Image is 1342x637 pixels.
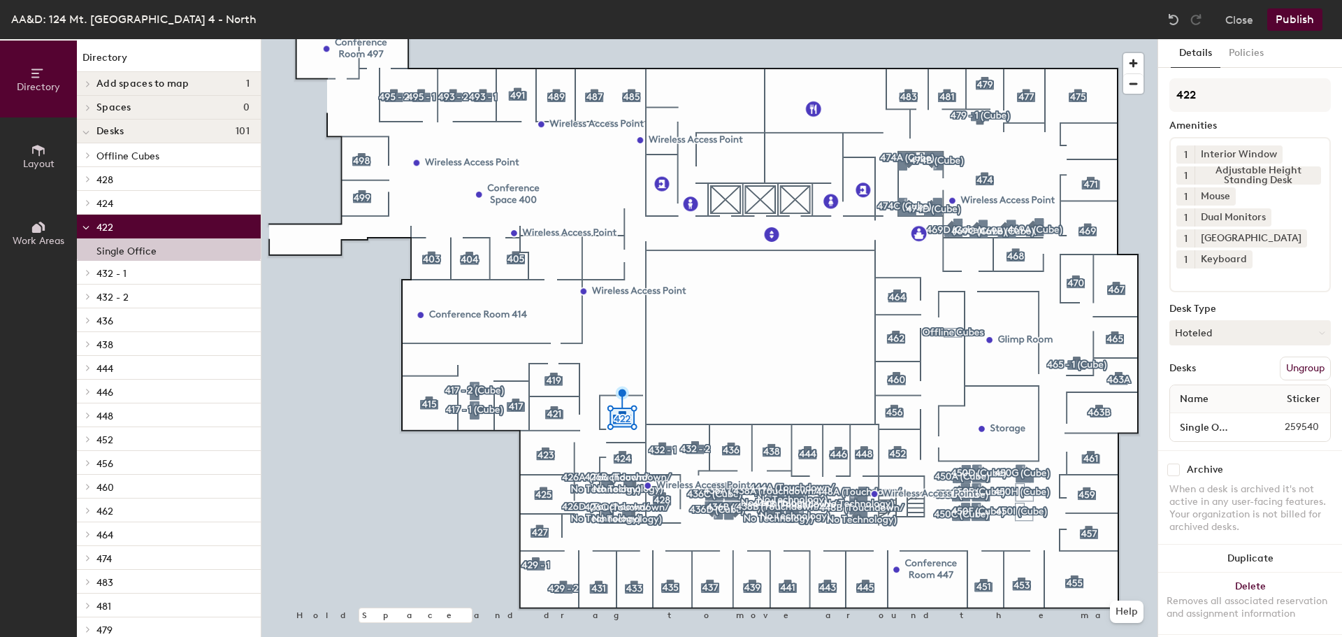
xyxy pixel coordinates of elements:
span: 1 [1184,252,1188,267]
div: Amenities [1169,120,1331,131]
span: 1 [1184,148,1188,162]
span: Name [1173,387,1215,412]
button: Close [1225,8,1253,31]
div: AA&D: 124 Mt. [GEOGRAPHIC_DATA] 4 - North [11,10,257,28]
span: 448 [96,410,113,422]
button: Hoteled [1169,320,1331,345]
span: Offline Cubes [96,150,159,162]
span: 456 [96,458,113,470]
button: Details [1171,39,1220,68]
span: Directory [17,81,60,93]
span: Layout [23,158,55,170]
span: 474 [96,553,112,565]
span: 432 - 2 [96,292,129,303]
div: Keyboard [1195,250,1253,269]
button: 1 [1176,166,1195,185]
span: 1 [1184,169,1188,183]
span: 432 - 1 [96,268,127,280]
span: 1 [1184,210,1188,225]
button: 1 [1176,145,1195,164]
div: Dual Monitors [1195,208,1271,227]
span: 101 [236,126,250,137]
button: DeleteRemoves all associated reservation and assignment information [1158,573,1342,634]
span: 464 [96,529,113,541]
span: 436 [96,315,113,327]
button: Ungroup [1280,357,1331,380]
img: Undo [1167,13,1181,27]
button: 1 [1176,187,1195,206]
span: 438 [96,339,113,351]
div: When a desk is archived it's not active in any user-facing features. Your organization is not bil... [1169,483,1331,534]
span: 444 [96,363,113,375]
span: 428 [96,174,113,186]
button: 1 [1176,208,1195,227]
span: 479 [96,624,113,636]
span: Add spaces to map [96,78,189,90]
div: Desks [1169,363,1196,374]
button: Duplicate [1158,545,1342,573]
span: 483 [96,577,113,589]
span: 1 [1184,189,1188,204]
h1: Directory [77,50,261,72]
span: 1 [246,78,250,90]
div: Removes all associated reservation and assignment information [1167,595,1334,620]
div: Mouse [1195,187,1236,206]
div: Adjustable Height Standing Desk [1195,166,1321,185]
button: Help [1110,601,1143,623]
span: 422 [96,222,113,234]
span: 259540 [1251,420,1327,435]
div: Archive [1187,464,1223,475]
span: Sticker [1280,387,1327,412]
span: 424 [96,198,113,210]
img: Redo [1189,13,1203,27]
div: Desk Type [1169,303,1331,315]
span: Work Areas [13,235,64,247]
input: Unnamed desk [1173,417,1251,437]
button: 1 [1176,229,1195,248]
button: Policies [1220,39,1272,68]
button: 1 [1176,250,1195,269]
span: 1 [1184,231,1188,246]
div: [GEOGRAPHIC_DATA] [1195,229,1307,248]
span: 0 [243,102,250,113]
div: Interior Window [1195,145,1283,164]
p: Single Office [96,241,157,257]
span: 481 [96,601,111,613]
span: Desks [96,126,124,137]
span: 446 [96,387,113,399]
span: 460 [96,482,114,494]
span: Spaces [96,102,131,113]
button: Publish [1267,8,1322,31]
span: 452 [96,434,113,446]
span: 462 [96,506,113,517]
